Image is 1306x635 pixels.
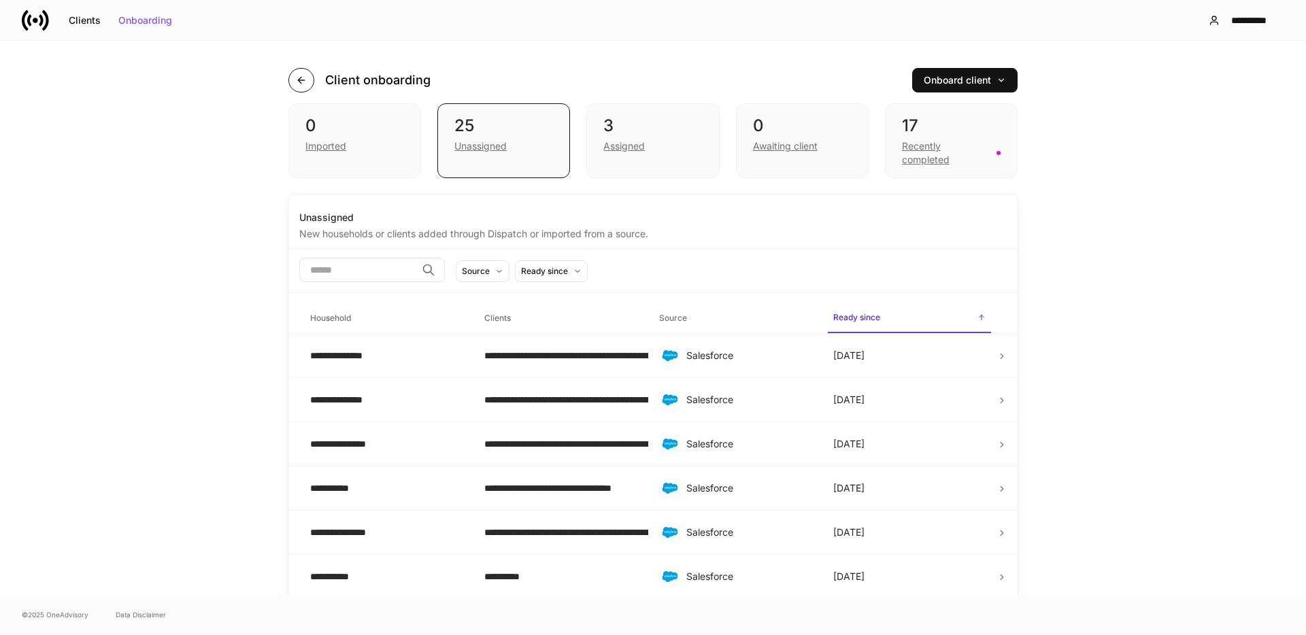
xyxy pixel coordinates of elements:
[521,264,568,277] div: Ready since
[437,103,570,178] div: 25Unassigned
[686,437,811,451] div: Salesforce
[454,139,507,153] div: Unassigned
[454,115,553,137] div: 25
[753,139,818,153] div: Awaiting client
[484,311,511,324] h6: Clients
[22,609,88,620] span: © 2025 OneAdvisory
[305,139,346,153] div: Imported
[924,75,1006,85] div: Onboard client
[885,103,1018,178] div: 17Recently completed
[654,305,817,332] span: Source
[299,224,1007,241] div: New households or clients added through Dispatch or imported from a source.
[310,311,351,324] h6: Household
[833,570,865,583] p: [DATE]
[686,526,811,539] div: Salesforce
[116,609,166,620] a: Data Disclaimer
[686,481,811,495] div: Salesforce
[828,304,991,333] span: Ready since
[456,260,509,282] button: Source
[515,260,588,282] button: Ready since
[833,526,865,539] p: [DATE]
[110,10,181,31] button: Onboarding
[659,311,687,324] h6: Source
[736,103,869,178] div: 0Awaiting client
[753,115,852,137] div: 0
[69,16,101,25] div: Clients
[586,103,719,178] div: 3Assigned
[833,437,865,451] p: [DATE]
[305,305,468,332] span: Household
[479,305,642,332] span: Clients
[833,349,865,362] p: [DATE]
[686,393,811,407] div: Salesforce
[118,16,172,25] div: Onboarding
[603,139,645,153] div: Assigned
[60,10,110,31] button: Clients
[912,68,1018,92] button: Onboard client
[305,115,404,137] div: 0
[686,570,811,583] div: Salesforce
[299,211,1007,224] div: Unassigned
[462,264,490,277] div: Source
[325,72,431,88] h4: Client onboarding
[902,139,988,167] div: Recently completed
[833,481,865,495] p: [DATE]
[288,103,421,178] div: 0Imported
[686,349,811,362] div: Salesforce
[833,393,865,407] p: [DATE]
[833,311,880,324] h6: Ready since
[603,115,702,137] div: 3
[902,115,1001,137] div: 17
